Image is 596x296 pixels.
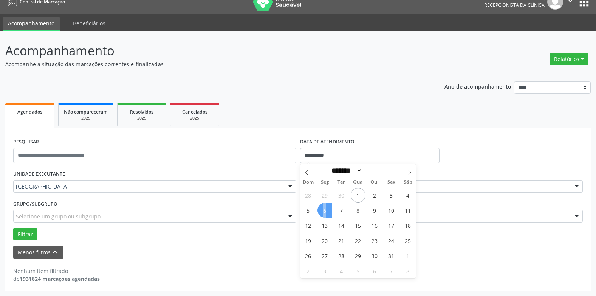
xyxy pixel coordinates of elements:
[317,248,332,263] span: Outubro 27, 2025
[334,218,349,233] span: Outubro 14, 2025
[13,228,37,241] button: Filtrar
[301,248,316,263] span: Outubro 26, 2025
[401,248,415,263] span: Novembro 1, 2025
[401,263,415,278] span: Novembro 8, 2025
[13,198,57,210] label: Grupo/Subgrupo
[367,248,382,263] span: Outubro 30, 2025
[301,203,316,218] span: Outubro 5, 2025
[300,136,355,148] label: DATA DE ATENDIMENTO
[317,233,332,248] span: Outubro 20, 2025
[13,267,100,275] div: Nenhum item filtrado
[301,218,316,233] span: Outubro 12, 2025
[550,53,588,65] button: Relatórios
[64,109,108,115] span: Não compareceram
[383,180,399,185] span: Sex
[64,115,108,121] div: 2025
[351,218,365,233] span: Outubro 15, 2025
[401,188,415,203] span: Outubro 4, 2025
[367,218,382,233] span: Outubro 16, 2025
[351,233,365,248] span: Outubro 22, 2025
[401,233,415,248] span: Outubro 25, 2025
[317,263,332,278] span: Novembro 3, 2025
[130,109,153,115] span: Resolvidos
[444,81,511,91] p: Ano de acompanhamento
[16,183,281,190] span: [GEOGRAPHIC_DATA]
[333,180,350,185] span: Ter
[334,248,349,263] span: Outubro 28, 2025
[351,203,365,218] span: Outubro 8, 2025
[351,188,365,203] span: Outubro 1, 2025
[334,203,349,218] span: Outubro 7, 2025
[384,233,399,248] span: Outubro 24, 2025
[317,203,332,218] span: Outubro 6, 2025
[5,41,415,60] p: Acompanhamento
[399,180,416,185] span: Sáb
[334,188,349,203] span: Setembro 30, 2025
[301,263,316,278] span: Novembro 2, 2025
[401,203,415,218] span: Outubro 11, 2025
[13,136,39,148] label: PESQUISAR
[303,183,568,190] span: Todos os profissionais
[5,60,415,68] p: Acompanhe a situação das marcações correntes e finalizadas
[182,109,207,115] span: Cancelados
[300,180,317,185] span: Dom
[362,167,387,174] input: Year
[301,188,316,203] span: Setembro 28, 2025
[13,168,65,180] label: UNIDADE EXECUTANTE
[384,263,399,278] span: Novembro 7, 2025
[176,115,214,121] div: 2025
[351,263,365,278] span: Novembro 5, 2025
[17,109,42,115] span: Agendados
[51,248,59,256] i: keyboard_arrow_up
[334,263,349,278] span: Novembro 4, 2025
[20,275,100,282] strong: 1931824 marcações agendadas
[350,180,366,185] span: Qua
[3,17,60,31] a: Acompanhamento
[317,188,332,203] span: Setembro 29, 2025
[484,2,545,8] span: Recepcionista da clínica
[68,17,111,30] a: Beneficiários
[366,180,383,185] span: Qui
[367,203,382,218] span: Outubro 9, 2025
[13,275,100,283] div: de
[123,115,161,121] div: 2025
[401,218,415,233] span: Outubro 18, 2025
[384,248,399,263] span: Outubro 31, 2025
[384,188,399,203] span: Outubro 3, 2025
[384,203,399,218] span: Outubro 10, 2025
[316,180,333,185] span: Seg
[13,246,63,259] button: Menos filtroskeyboard_arrow_up
[301,233,316,248] span: Outubro 19, 2025
[384,218,399,233] span: Outubro 17, 2025
[329,167,362,174] select: Month
[367,233,382,248] span: Outubro 23, 2025
[351,248,365,263] span: Outubro 29, 2025
[16,212,101,220] span: Selecione um grupo ou subgrupo
[367,263,382,278] span: Novembro 6, 2025
[317,218,332,233] span: Outubro 13, 2025
[367,188,382,203] span: Outubro 2, 2025
[334,233,349,248] span: Outubro 21, 2025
